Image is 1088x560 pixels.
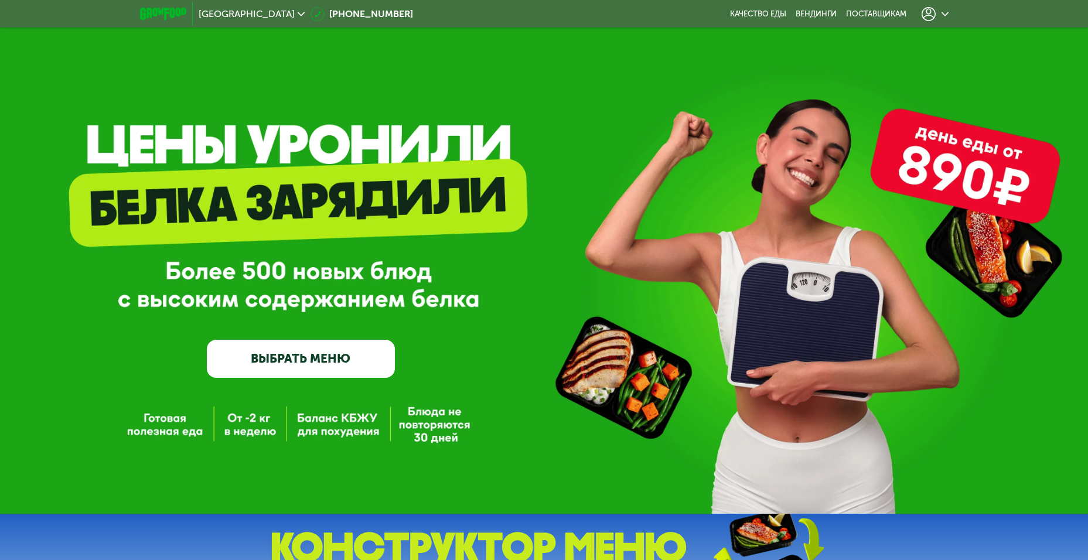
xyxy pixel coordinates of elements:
a: [PHONE_NUMBER] [311,7,413,21]
div: поставщикам [846,9,906,19]
a: Вендинги [796,9,837,19]
a: ВЫБРАТЬ МЕНЮ [207,340,395,377]
a: Качество еды [730,9,786,19]
span: [GEOGRAPHIC_DATA] [199,9,295,19]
